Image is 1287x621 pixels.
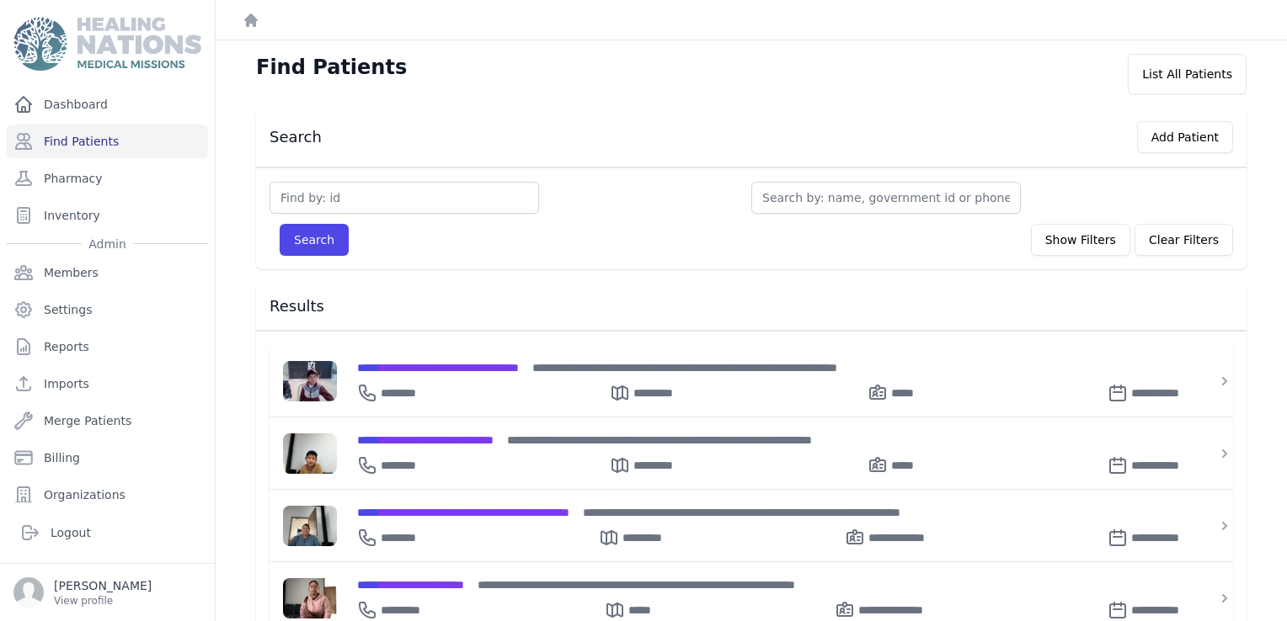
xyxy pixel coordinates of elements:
button: Search [280,224,349,256]
h1: Find Patients [256,54,407,81]
img: 6v3hQTkhAAAAJXRFWHRkYXRlOmNyZWF0ZQAyMDI1LTA2LTIzVDE0OjU5OjAyKzAwOjAwYFajVQAAACV0RVh0ZGF0ZTptb2RpZ... [283,506,337,546]
a: Organizations [7,478,208,512]
button: Clear Filters [1135,224,1233,256]
img: Medical Missions EMR [13,17,200,71]
a: Inventory [7,199,208,232]
p: [PERSON_NAME] [54,577,152,594]
a: Dashboard [7,88,208,121]
input: Find by: id [270,182,539,214]
a: Imports [7,367,208,401]
h3: Search [270,127,322,147]
img: 7eyEB7o1KaxnG+bPjJxT7R2DhJI9Yh1vl6XcgpYmPLC8Klhp5Siu1uz3e+810+9TOfZFI3+HZeQK9gdP8PZZo57Ad+YlAAAAA... [283,433,337,474]
button: Show Filters [1031,224,1130,256]
a: Merge Patients [7,404,208,438]
p: View profile [54,594,152,608]
a: Pharmacy [7,162,208,195]
input: Search by: name, government id or phone [751,182,1021,214]
img: zNjziczBmPhhTDIf3xgK2NTXr9AfWgz2jcYzAaUvV6DIY1ZVlSVB5b6BsbXG7f+P8BLbawEAY8pqkAAAAldEVYdGRhdGU6Y3J... [283,361,337,401]
button: Add Patient [1137,121,1233,153]
a: Settings [7,293,208,326]
a: Reports [7,330,208,364]
a: [PERSON_NAME] View profile [13,577,201,608]
a: Billing [7,441,208,475]
a: Members [7,256,208,289]
div: List All Patients [1128,54,1247,94]
span: Admin [82,236,133,252]
a: Find Patients [7,125,208,158]
h3: Results [270,296,1233,316]
a: Logout [13,516,201,549]
img: hzQAAAAldEVYdGRhdGU6bW9kaWZ5ADIwMjUtMDYtMTJUMTQ6MjI6MDIrMDA6MDA9Ij+IAAAAAElFTkSuQmCC [283,578,337,618]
